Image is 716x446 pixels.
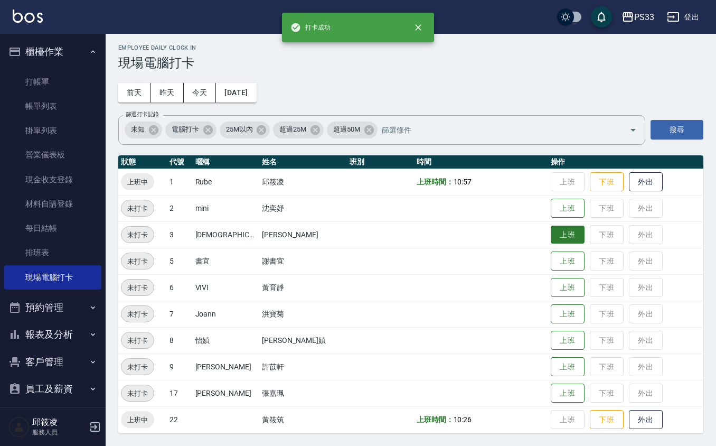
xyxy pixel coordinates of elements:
div: 超過25M [273,122,324,138]
label: 篩選打卡記錄 [126,110,159,118]
td: [PERSON_NAME] [193,354,260,380]
td: 許苡軒 [259,354,346,380]
td: VIVI [193,274,260,301]
a: 掛單列表 [4,118,101,143]
a: 材料自購登錄 [4,192,101,216]
td: 22 [167,406,192,433]
img: Logo [13,10,43,23]
span: 未打卡 [121,282,154,293]
button: 上班 [551,384,585,403]
span: 10:57 [454,178,472,186]
span: 上班中 [121,176,154,188]
td: 洪寶菊 [259,301,346,327]
div: 電腦打卡 [165,122,216,138]
td: Rube [193,169,260,195]
button: 櫃檯作業 [4,38,101,66]
th: 狀態 [118,155,167,169]
button: 登出 [663,7,703,27]
th: 時間 [414,155,548,169]
h5: 邱筱凌 [32,417,86,428]
button: 上班 [551,304,585,324]
span: 未打卡 [121,203,154,214]
b: 上班時間： [417,415,454,424]
td: 5 [167,248,192,274]
button: 下班 [590,410,624,430]
span: 10:26 [454,415,472,424]
td: 書宜 [193,248,260,274]
span: 25M以內 [220,124,259,135]
td: 怡媜 [193,327,260,354]
td: 沈奕妤 [259,195,346,221]
span: 未打卡 [121,388,154,399]
a: 營業儀表板 [4,143,101,167]
th: 代號 [167,155,192,169]
a: 帳單列表 [4,94,101,118]
span: 未打卡 [121,256,154,267]
td: 2 [167,195,192,221]
button: Open [625,122,642,138]
td: mini [193,195,260,221]
td: 6 [167,274,192,301]
input: 篩選條件 [379,120,611,139]
div: 25M以內 [220,122,270,138]
div: 未知 [125,122,162,138]
div: PS33 [634,11,654,24]
button: 上班 [551,357,585,377]
th: 姓名 [259,155,346,169]
td: 8 [167,327,192,354]
button: 客戶管理 [4,348,101,376]
a: 現金收支登錄 [4,168,101,192]
td: 17 [167,380,192,406]
button: save [591,6,612,27]
h2: Employee Daily Clock In [118,44,703,51]
button: 下班 [590,172,624,192]
td: 謝書宜 [259,248,346,274]
span: 打卡成功 [290,22,331,33]
b: 上班時間： [417,178,454,186]
p: 服務人員 [32,428,86,437]
td: 張嘉珮 [259,380,346,406]
td: 黃育靜 [259,274,346,301]
a: 打帳單 [4,70,101,94]
span: 未知 [125,124,151,135]
button: 上班 [551,199,585,218]
button: 搜尋 [651,120,703,140]
span: 超過50M [327,124,366,135]
td: [PERSON_NAME]媜 [259,327,346,354]
span: 未打卡 [121,361,154,373]
button: PS33 [617,6,658,28]
a: 現場電腦打卡 [4,265,101,290]
div: 超過50M [327,122,378,138]
button: 外出 [629,410,663,430]
button: 昨天 [151,83,184,103]
td: 邱筱凌 [259,169,346,195]
button: 前天 [118,83,151,103]
button: 上班 [551,278,585,298]
span: 電腦打卡 [165,124,205,135]
span: 未打卡 [121,309,154,320]
button: 上班 [551,226,585,244]
span: 未打卡 [121,335,154,346]
th: 操作 [548,155,703,169]
button: 上班 [551,331,585,350]
th: 暱稱 [193,155,260,169]
td: [DEMOGRAPHIC_DATA][PERSON_NAME] [193,221,260,248]
button: 報表及分析 [4,321,101,348]
button: close [407,16,430,39]
td: [PERSON_NAME] [259,221,346,248]
a: 每日結帳 [4,216,101,240]
td: 9 [167,354,192,380]
button: 今天 [184,83,216,103]
button: 預約管理 [4,294,101,321]
button: 上班 [551,252,585,271]
button: [DATE] [216,83,256,103]
button: 員工及薪資 [4,375,101,403]
img: Person [8,416,30,438]
td: Joann [193,301,260,327]
span: 超過25M [273,124,313,135]
a: 排班表 [4,240,101,265]
td: 1 [167,169,192,195]
td: 黃筱筑 [259,406,346,433]
span: 未打卡 [121,229,154,240]
td: 7 [167,301,192,327]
